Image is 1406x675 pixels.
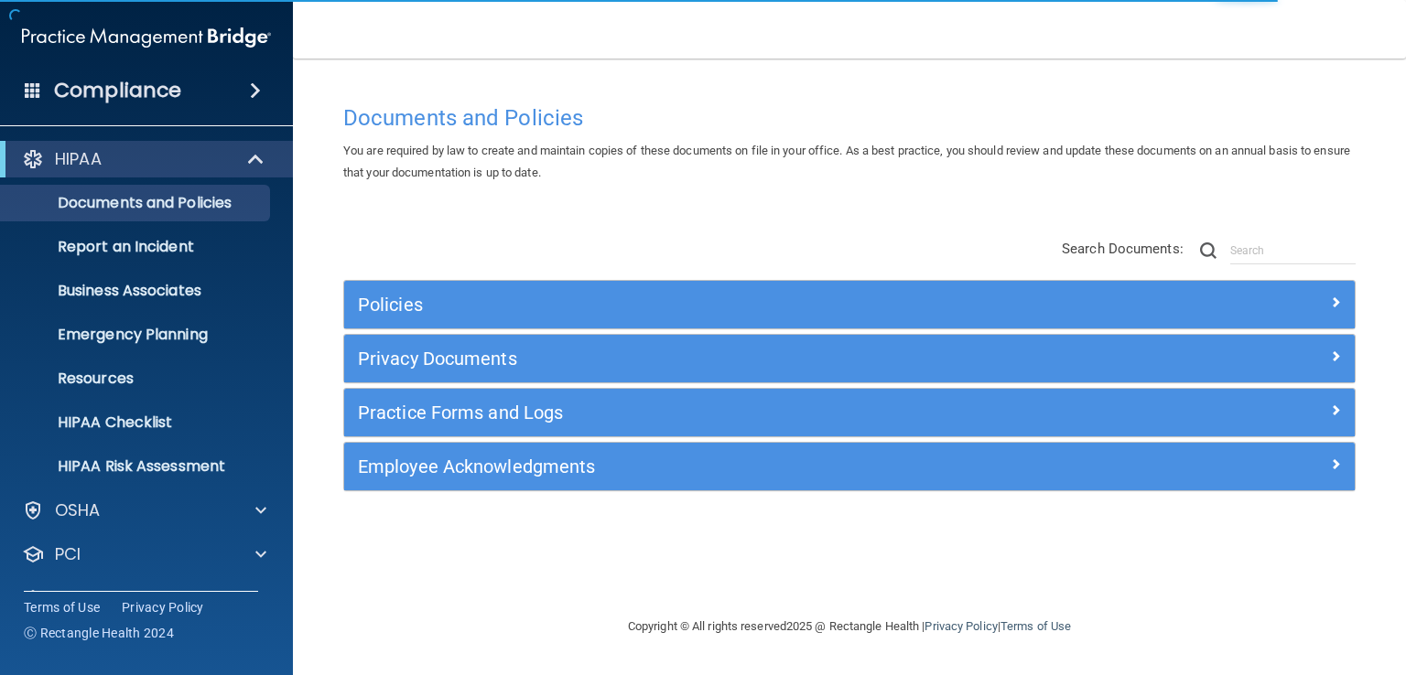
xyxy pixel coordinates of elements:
[343,144,1350,179] span: You are required by law to create and maintain copies of these documents on file in your office. ...
[358,452,1341,481] a: Employee Acknowledgments
[343,106,1356,130] h4: Documents and Policies
[1230,237,1356,264] input: Search
[24,598,100,616] a: Terms of Use
[1062,241,1184,257] span: Search Documents:
[1000,619,1071,633] a: Terms of Use
[122,598,204,616] a: Privacy Policy
[22,148,265,170] a: HIPAA
[12,370,262,388] p: Resources
[12,457,262,476] p: HIPAA Risk Assessment
[12,326,262,344] p: Emergency Planning
[55,543,81,565] p: PCI
[358,456,1088,477] h5: Employee Acknowledgments
[22,19,271,56] img: PMB logo
[12,238,262,256] p: Report an Incident
[12,413,262,432] p: HIPAA Checklist
[1090,548,1384,620] iframe: Drift Widget Chat Controller
[22,499,266,521] a: OSHA
[358,348,1088,369] h5: Privacy Documents
[22,587,266,609] a: OfficeSafe University
[515,597,1184,656] div: Copyright © All rights reserved 2025 @ Rectangle Health | |
[358,344,1341,373] a: Privacy Documents
[12,282,262,300] p: Business Associates
[358,402,1088,423] h5: Practice Forms and Logs
[358,295,1088,315] h5: Policies
[54,78,181,103] h4: Compliance
[358,290,1341,319] a: Policies
[22,543,266,565] a: PCI
[12,194,262,212] p: Documents and Policies
[24,624,174,642] span: Ⓒ Rectangle Health 2024
[55,499,101,521] p: OSHA
[358,398,1341,427] a: Practice Forms and Logs
[1200,242,1217,259] img: ic-search.3b580494.png
[55,148,102,170] p: HIPAA
[55,587,228,609] p: OfficeSafe University
[925,619,997,633] a: Privacy Policy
